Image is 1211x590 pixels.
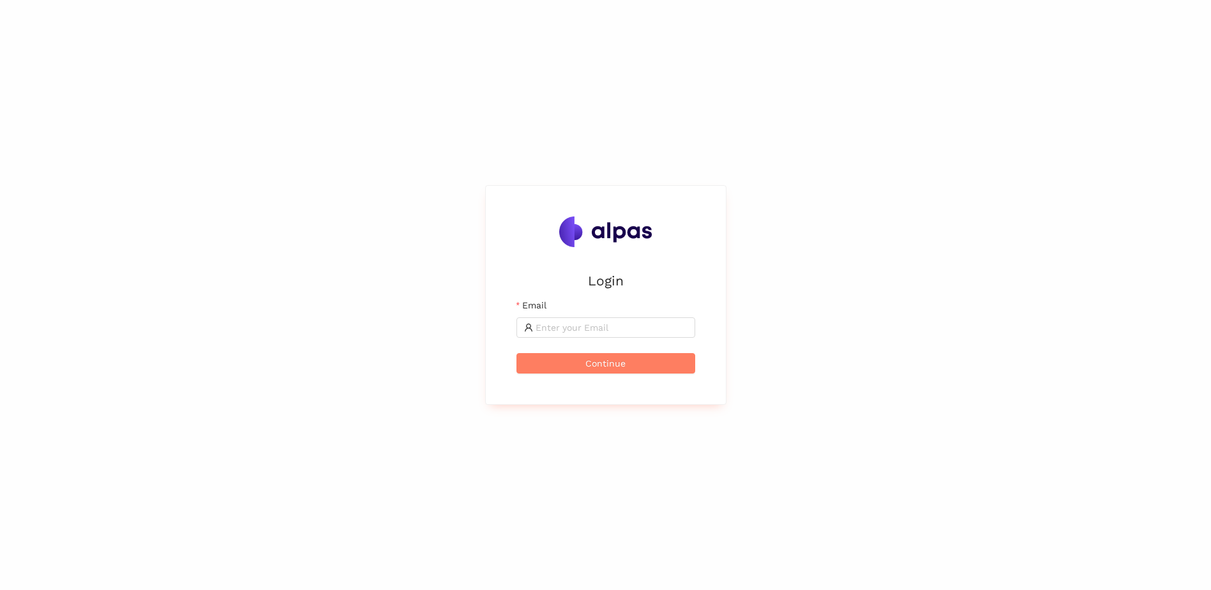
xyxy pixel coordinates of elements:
[516,353,695,374] button: Continue
[516,270,695,291] h2: Login
[524,323,533,332] span: user
[585,356,626,370] span: Continue
[536,321,688,335] input: Email
[516,298,546,312] label: Email
[559,216,652,247] img: Alpas.ai Logo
